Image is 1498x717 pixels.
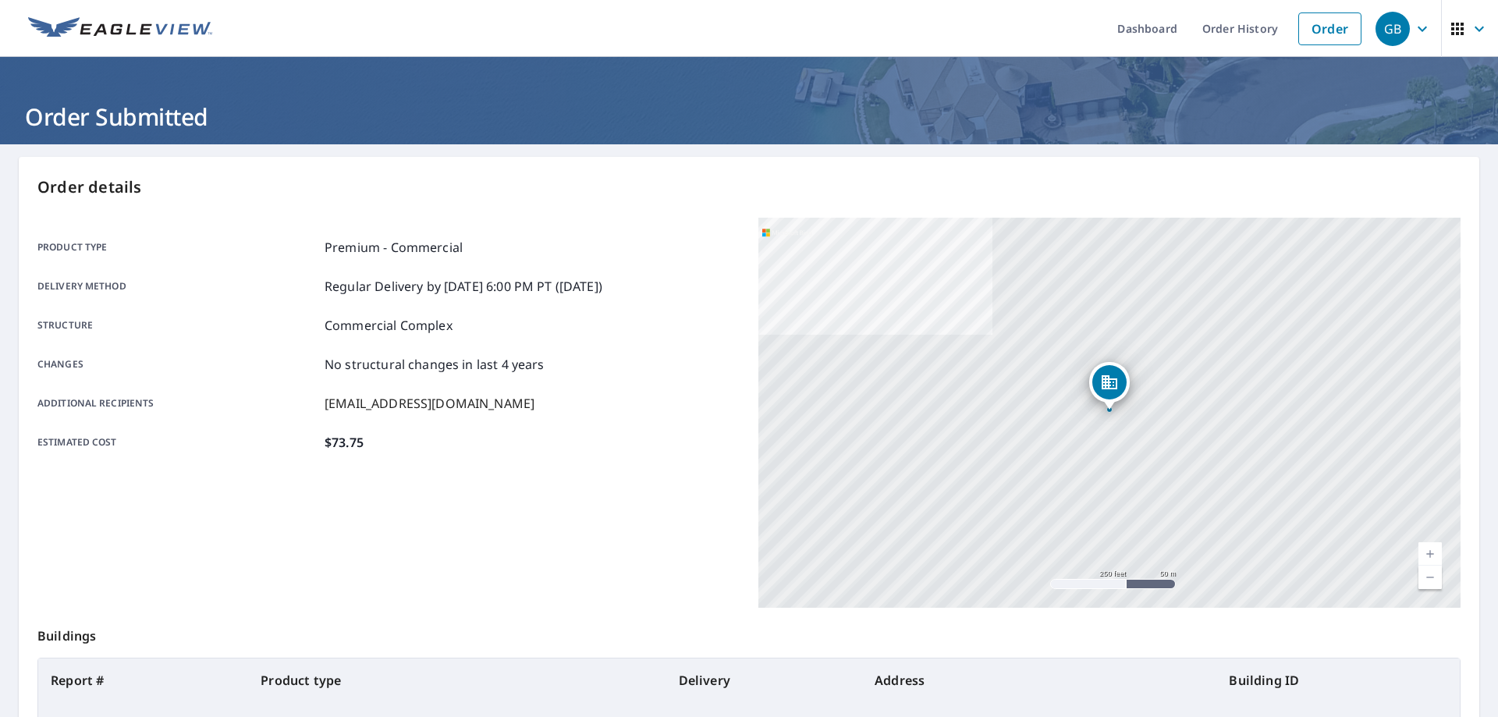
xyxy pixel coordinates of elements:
[37,608,1461,658] p: Buildings
[862,658,1216,702] th: Address
[325,277,602,296] p: Regular Delivery by [DATE] 6:00 PM PT ([DATE])
[325,316,453,335] p: Commercial Complex
[325,433,364,452] p: $73.75
[37,355,318,374] p: Changes
[666,658,862,702] th: Delivery
[1418,566,1442,589] a: Current Level 17, Zoom Out
[248,658,666,702] th: Product type
[37,394,318,413] p: Additional recipients
[37,176,1461,199] p: Order details
[37,433,318,452] p: Estimated cost
[325,355,545,374] p: No structural changes in last 4 years
[37,316,318,335] p: Structure
[37,238,318,257] p: Product type
[1376,12,1410,46] div: GB
[1216,658,1460,702] th: Building ID
[325,394,534,413] p: [EMAIL_ADDRESS][DOMAIN_NAME]
[1298,12,1361,45] a: Order
[1418,542,1442,566] a: Current Level 17, Zoom In
[1089,362,1130,410] div: Dropped pin, building 1, Commercial property, 300 W Marine View Dr Everett, WA 98201
[28,17,212,41] img: EV Logo
[19,101,1479,133] h1: Order Submitted
[325,238,463,257] p: Premium - Commercial
[37,277,318,296] p: Delivery method
[38,658,248,702] th: Report #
